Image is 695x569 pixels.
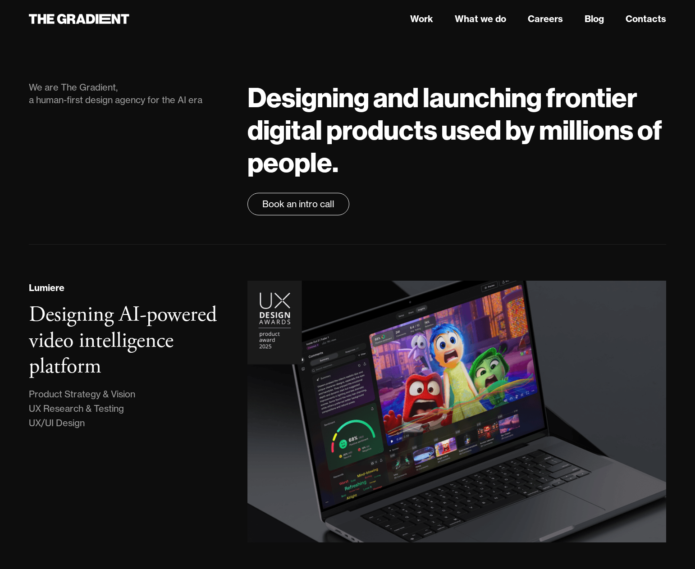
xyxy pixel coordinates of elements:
[455,12,506,26] a: What we do
[585,12,604,26] a: Blog
[247,193,349,215] a: Book an intro call
[410,12,433,26] a: Work
[626,12,666,26] a: Contacts
[528,12,563,26] a: Careers
[247,81,666,178] h1: Designing and launching frontier digital products used by millions of people.
[29,387,135,430] div: Product Strategy & Vision UX Research & Testing UX/UI Design
[29,281,64,295] div: Lumiere
[29,81,229,106] div: We are The Gradient, a human-first design agency for the AI era
[29,301,217,380] h3: Designing AI-powered video intelligence platform
[29,281,666,542] a: LumiereDesigning AI-powered video intelligence platformProduct Strategy & VisionUX Research & Tes...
